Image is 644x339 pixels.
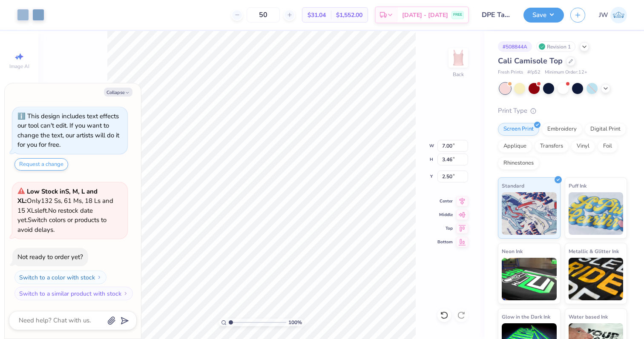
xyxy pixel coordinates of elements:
[610,7,627,23] img: Jane White
[545,69,587,76] span: Minimum Order: 12 +
[437,198,453,204] span: Center
[402,11,448,20] span: [DATE] - [DATE]
[502,312,550,321] span: Glow in the Dark Ink
[308,11,326,20] span: $31.04
[17,206,93,225] span: No restock date yet.
[599,7,627,23] a: JW
[336,11,362,20] span: $1,552.00
[502,247,523,256] span: Neon Ink
[498,157,539,170] div: Rhinestones
[523,8,564,23] button: Save
[475,6,517,23] input: Untitled Design
[498,41,532,52] div: # 508844A
[14,271,106,284] button: Switch to a color with stock
[502,258,557,300] img: Neon Ink
[437,212,453,218] span: Middle
[571,140,595,153] div: Vinyl
[498,123,539,136] div: Screen Print
[527,69,540,76] span: # fp52
[536,41,575,52] div: Revision 1
[288,319,302,326] span: 100 %
[17,187,98,205] strong: Low Stock in S, M, L and XL :
[498,69,523,76] span: Fresh Prints
[97,275,102,280] img: Switch to a color with stock
[498,140,532,153] div: Applique
[17,253,83,261] div: Not ready to order yet?
[569,312,608,321] span: Water based Ink
[437,239,453,245] span: Bottom
[104,88,132,97] button: Collapse
[17,187,113,234] span: Only 132 Ss, 61 Ms, 18 Ls and 15 XLs left. Switch colors or products to avoid delays.
[535,140,569,153] div: Transfers
[569,181,586,190] span: Puff Ink
[247,7,280,23] input: – –
[599,10,608,20] span: JW
[453,12,462,18] span: FREE
[453,71,464,78] div: Back
[502,181,524,190] span: Standard
[585,123,626,136] div: Digital Print
[498,106,627,116] div: Print Type
[437,225,453,231] span: Top
[14,287,133,300] button: Switch to a similar product with stock
[542,123,582,136] div: Embroidery
[569,247,619,256] span: Metallic & Glitter Ink
[598,140,618,153] div: Foil
[498,56,563,66] span: Cali Camisole Top
[450,49,467,66] img: Back
[569,192,624,235] img: Puff Ink
[14,158,68,171] button: Request a change
[17,112,119,149] div: This design includes text effects our tool can't edit. If you want to change the text, our artist...
[123,291,128,296] img: Switch to a similar product with stock
[502,192,557,235] img: Standard
[9,63,29,70] span: Image AI
[569,258,624,300] img: Metallic & Glitter Ink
